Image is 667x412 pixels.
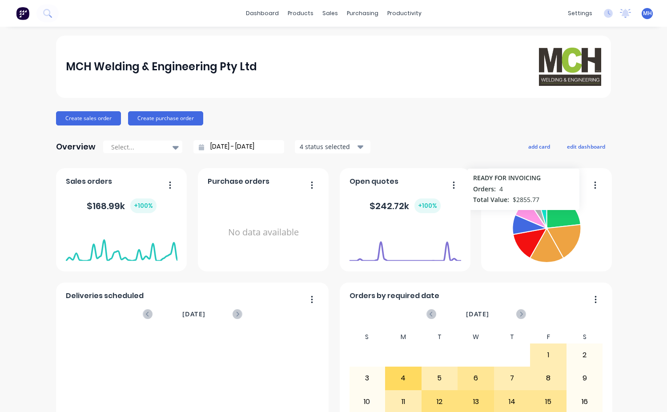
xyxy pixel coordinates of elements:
span: Deliveries scheduled [66,291,144,301]
div: No data available [208,190,319,275]
span: Purchase orders [208,176,269,187]
div: 6 [458,367,494,389]
div: $ 168.99k [87,198,157,213]
a: dashboard [241,7,283,20]
div: 7 [494,367,530,389]
button: add card [522,141,556,152]
div: 8 [530,367,566,389]
div: MCH Welding & Engineering Pty Ltd [66,58,257,76]
div: 5 [422,367,458,389]
div: 4 status selected [300,142,356,151]
div: Overview [56,138,96,156]
div: M [385,331,422,343]
img: Factory [16,7,29,20]
div: productivity [383,7,426,20]
button: 4 status selected [295,140,370,153]
div: $ 242.72k [370,198,441,213]
div: 4 [386,367,421,389]
span: MH [643,9,652,17]
div: T [494,331,530,343]
div: 2 [567,344,603,366]
div: products [283,7,318,20]
div: settings [563,7,597,20]
div: 1 [530,344,566,366]
div: sales [318,7,342,20]
div: W [458,331,494,343]
span: [DATE] [466,309,489,319]
div: S [349,331,386,343]
button: Create sales order [56,111,121,125]
button: edit dashboard [561,141,611,152]
span: [DATE] [182,309,205,319]
span: Sales orders [66,176,112,187]
span: Open quotes [350,176,398,187]
img: MCH Welding & Engineering Pty Ltd [539,48,601,85]
div: S [567,331,603,343]
span: Orders by status [491,176,554,187]
div: T [422,331,458,343]
div: 3 [350,367,385,389]
div: F [530,331,567,343]
button: Create purchase order [128,111,203,125]
div: + 100 % [130,198,157,213]
div: purchasing [342,7,383,20]
div: + 100 % [414,198,441,213]
div: 9 [567,367,603,389]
